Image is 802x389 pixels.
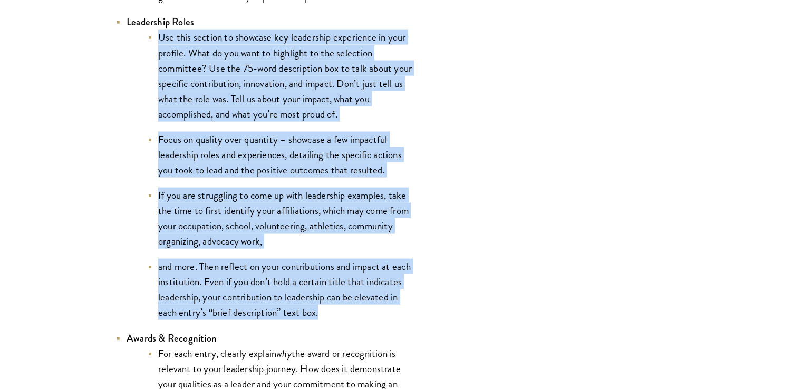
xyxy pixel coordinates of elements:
[148,188,417,249] li: If you are struggling to come up with leadership examples, take the time to first identify your a...
[148,132,417,178] li: Focus on quality over quantity – showcase a few impactful leadership roles and experiences, detai...
[148,259,417,320] li: and more. Then reflect on your contributions and impact at each institution. Even if you don’t ho...
[127,15,194,29] strong: Leadership Roles
[127,331,217,345] strong: Awards & Recognition
[148,30,417,121] li: Use this section to showcase key leadership experience in your profile. What do you want to highl...
[276,346,292,361] em: why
